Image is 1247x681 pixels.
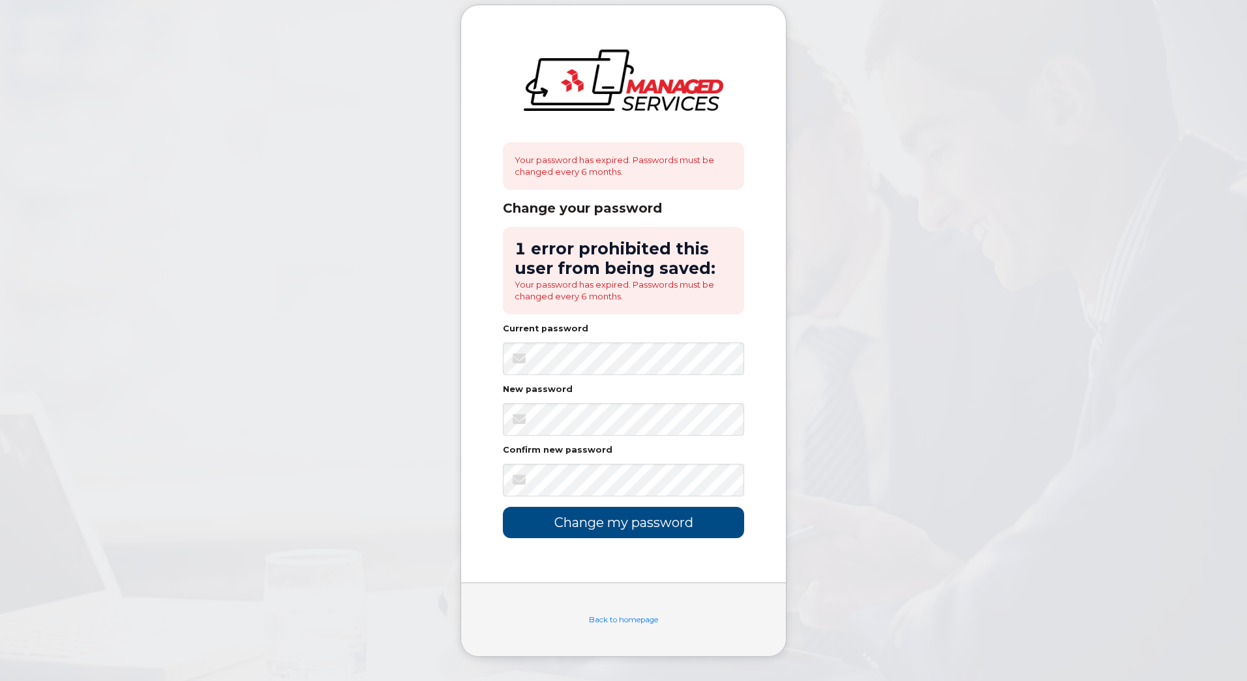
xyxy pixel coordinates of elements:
label: Confirm new password [503,446,612,455]
h2: 1 error prohibited this user from being saved: [515,239,732,279]
input: Change my password [503,507,744,537]
label: Current password [503,325,588,333]
div: Change your password [503,200,744,217]
div: Your password has expired. Passwords must be changed every 6 months. [503,142,744,190]
li: Your password has expired. Passwords must be changed every 6 months. [515,279,732,303]
label: New password [503,386,573,394]
img: logo-large.png [524,50,723,111]
a: Back to homepage [589,615,658,624]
